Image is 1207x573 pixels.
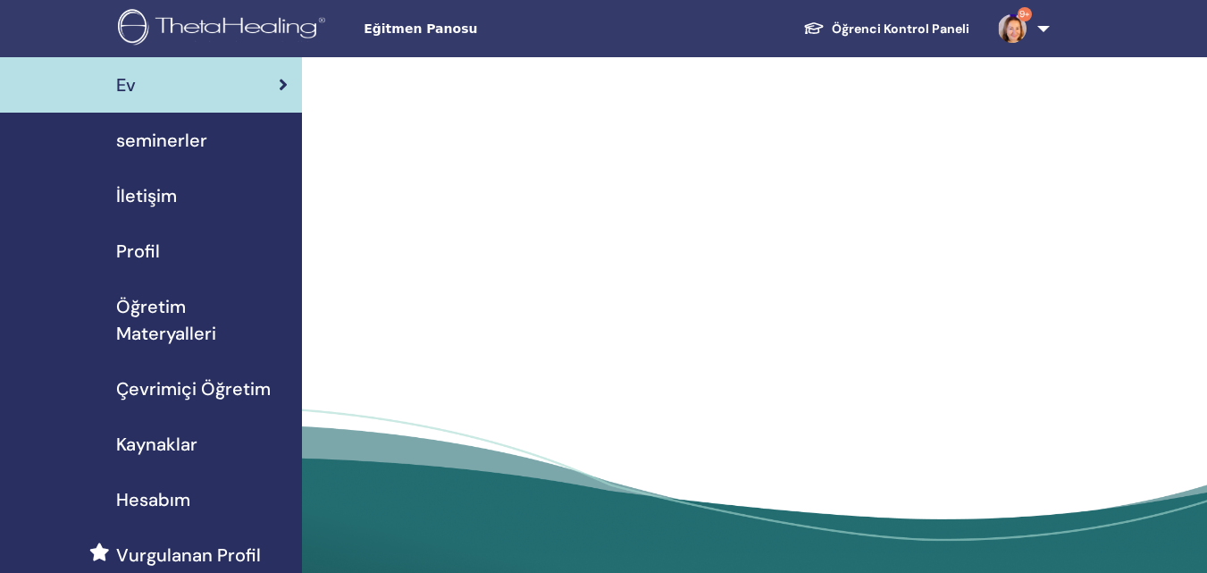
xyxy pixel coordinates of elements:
[116,431,197,458] span: Kaynaklar
[116,486,190,513] span: Hesabım
[789,13,984,46] a: Öğrenci Kontrol Paneli
[116,542,261,569] span: Vurgulanan Profil
[803,21,825,36] img: graduation-cap-white.svg
[118,9,331,49] img: logo.png
[1018,7,1032,21] span: 9+
[116,375,271,402] span: Çevrimiçi Öğretim
[116,182,177,209] span: İletişim
[116,293,288,347] span: Öğretim Materyalleri
[364,20,632,38] span: Eğitmen Panosu
[116,127,207,154] span: seminerler
[116,72,136,98] span: Ev
[998,14,1027,43] img: default.jpg
[116,238,160,265] span: Profil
